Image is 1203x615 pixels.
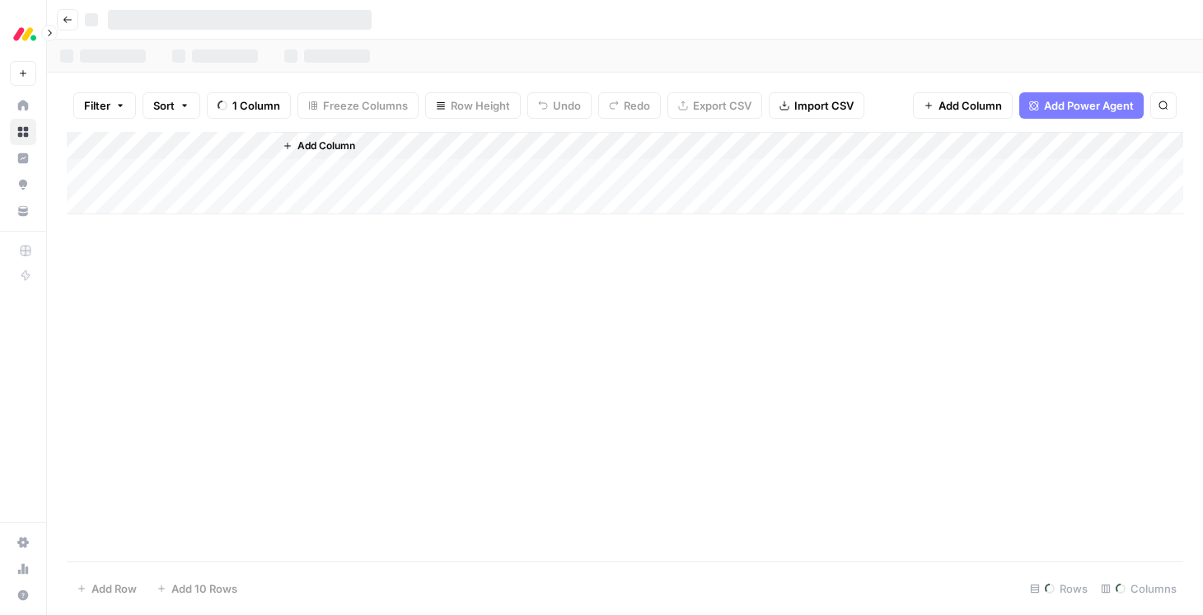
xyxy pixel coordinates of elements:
a: Opportunities [10,171,36,198]
button: Export CSV [667,92,762,119]
button: Add Column [276,135,362,157]
button: Import CSV [769,92,864,119]
span: Undo [553,97,581,114]
div: Rows [1023,575,1094,602]
a: Browse [10,119,36,145]
span: Add Column [297,138,355,153]
span: Import CSV [794,97,854,114]
button: Add Column [913,92,1013,119]
span: Add Power Agent [1044,97,1134,114]
a: Insights [10,145,36,171]
button: Add Power Agent [1019,92,1144,119]
img: Monday.com Logo [10,19,40,49]
div: Columns [1094,575,1183,602]
span: Filter [84,97,110,114]
a: Home [10,92,36,119]
button: Freeze Columns [297,92,419,119]
button: Sort [143,92,200,119]
button: Add Row [67,575,147,602]
span: Add Column [939,97,1002,114]
button: Workspace: Monday.com [10,13,36,54]
span: Freeze Columns [323,97,408,114]
span: Sort [153,97,175,114]
button: Filter [73,92,136,119]
span: Add Row [91,580,137,597]
span: Row Height [451,97,510,114]
button: 1 Column [207,92,291,119]
span: Export CSV [693,97,751,114]
a: Usage [10,556,36,582]
button: Help + Support [10,582,36,608]
button: Undo [527,92,592,119]
span: Redo [624,97,650,114]
a: Your Data [10,198,36,224]
button: Add 10 Rows [147,575,247,602]
span: 1 Column [232,97,280,114]
button: Redo [598,92,661,119]
a: Settings [10,529,36,556]
span: Add 10 Rows [171,580,237,597]
button: Row Height [425,92,521,119]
